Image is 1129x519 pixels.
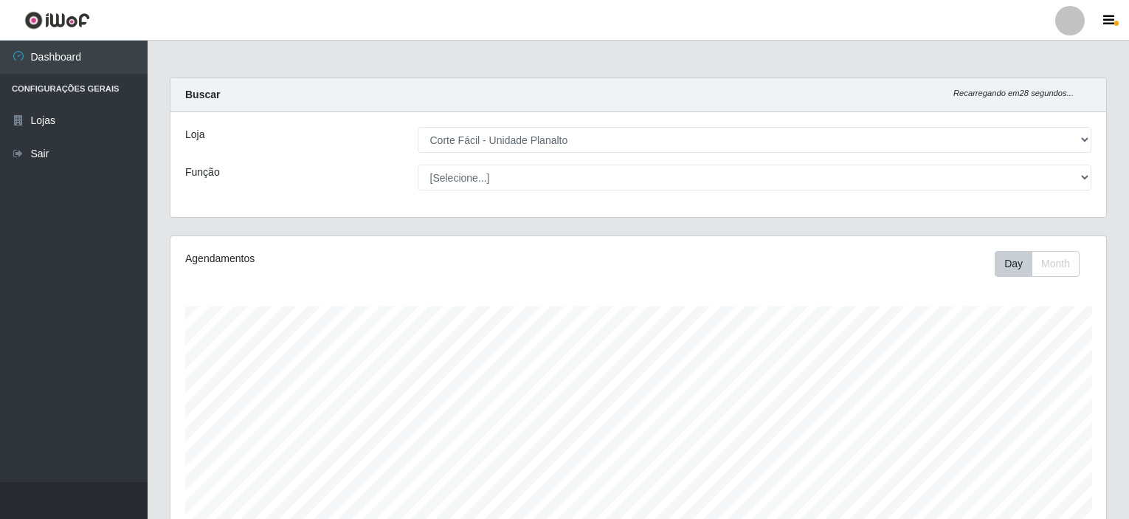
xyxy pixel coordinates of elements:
div: Toolbar with button groups [995,251,1091,277]
img: CoreUI Logo [24,11,90,30]
label: Loja [185,127,204,142]
button: Month [1032,251,1080,277]
button: Day [995,251,1032,277]
strong: Buscar [185,89,220,100]
div: Agendamentos [185,251,550,267]
label: Função [185,165,220,180]
div: First group [995,251,1080,277]
i: Recarregando em 28 segundos... [953,89,1074,97]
